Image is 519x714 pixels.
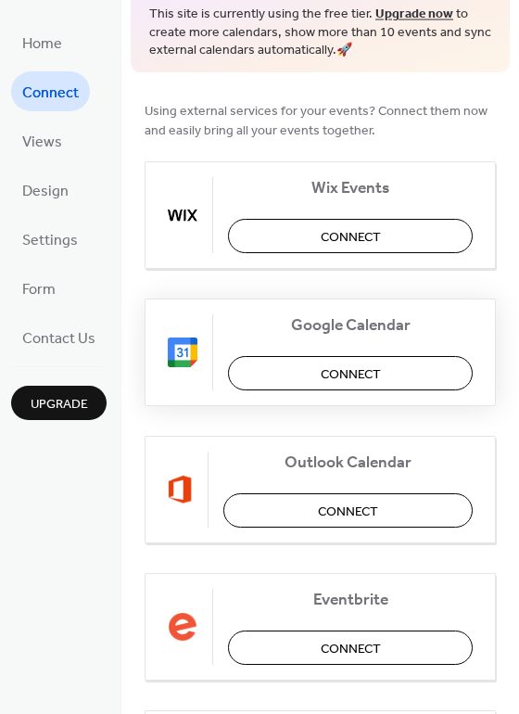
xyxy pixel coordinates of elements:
span: Home [22,30,62,58]
img: outlook [168,475,193,504]
span: Using external services for your events? Connect them now and easily bring all your events together. [145,101,496,140]
span: Google Calendar [228,315,473,335]
span: Connect [22,79,79,108]
span: Form [22,275,56,304]
span: Connect [321,227,381,247]
button: Connect [228,631,473,665]
span: Views [22,128,62,157]
a: Settings [11,219,89,259]
img: wix [168,200,197,230]
a: Design [11,170,80,210]
a: Form [11,268,67,308]
span: Contact Us [22,325,95,353]
span: Design [22,177,69,206]
a: Contact Us [11,317,107,357]
button: Connect [228,356,473,390]
img: eventbrite [168,612,197,642]
span: Outlook Calendar [223,453,473,472]
a: Connect [11,71,90,111]
a: Views [11,121,73,160]
span: Eventbrite [228,590,473,609]
span: This site is currently using the free tier. to create more calendars, show more than 10 events an... [149,6,491,60]
button: Upgrade [11,386,107,420]
a: Home [11,22,73,62]
span: Connect [318,502,378,521]
span: Connect [321,364,381,384]
span: Settings [22,226,78,255]
span: Connect [321,639,381,658]
span: Wix Events [228,178,473,198]
button: Connect [228,219,473,253]
a: Upgrade now [375,2,453,27]
span: Upgrade [31,395,88,414]
button: Connect [223,493,473,528]
img: google [168,338,197,367]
